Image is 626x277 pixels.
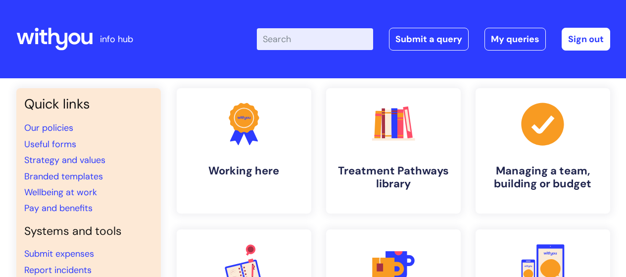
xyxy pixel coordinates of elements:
a: My queries [484,28,546,51]
a: Our policies [24,122,73,134]
input: Search [257,28,373,50]
a: Submit expenses [24,248,94,260]
a: Sign out [562,28,610,51]
a: Working here [177,88,311,214]
a: Branded templates [24,170,103,182]
a: Useful forms [24,138,76,150]
h4: Managing a team, building or budget [483,165,602,191]
a: Strategy and values [24,154,105,166]
h4: Treatment Pathways library [334,165,453,191]
a: Wellbeing at work [24,186,97,198]
h3: Quick links [24,96,153,112]
h4: Systems and tools [24,224,153,238]
a: Treatment Pathways library [326,88,461,214]
h4: Working here [185,165,303,177]
a: Pay and benefits [24,202,93,214]
div: | - [257,28,610,51]
p: info hub [100,31,133,47]
a: Submit a query [389,28,469,51]
a: Managing a team, building or budget [476,88,610,214]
